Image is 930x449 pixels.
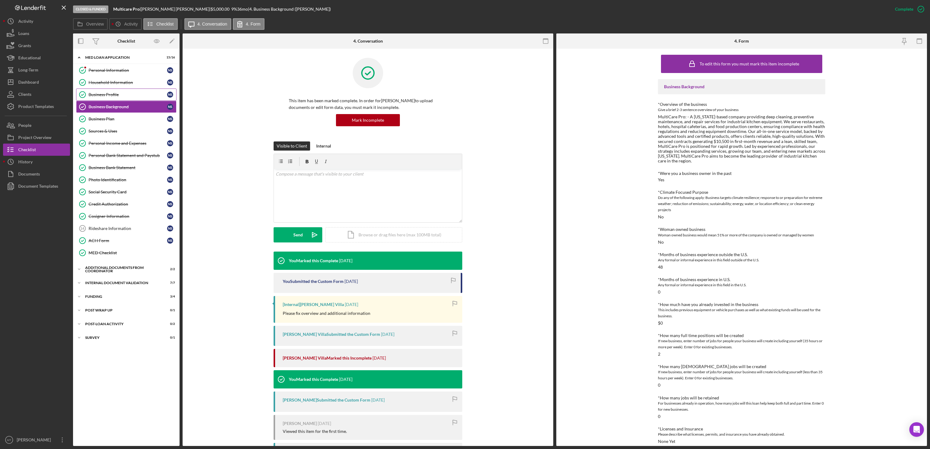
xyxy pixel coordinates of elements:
div: $0 [658,321,663,325]
div: 4. Form [734,39,749,44]
button: Educational [3,52,70,64]
a: Dashboard [3,76,70,88]
div: 9 % [231,7,237,12]
div: Grants [18,40,31,53]
div: Household Information [89,80,167,85]
div: N S [167,189,173,195]
button: Overview [73,18,108,30]
a: People [3,119,70,131]
div: N S [167,165,173,171]
div: Yes [658,177,664,182]
text: MT [7,438,11,442]
div: MED Loan Application [85,56,160,59]
div: [Internal] [PERSON_NAME] Villa [283,302,344,307]
div: [PERSON_NAME] [283,421,317,426]
div: For businesses already in operation, how many jobs will this loan help keep both full and part ti... [658,400,825,412]
time: 2025-05-06 15:43 [339,258,352,263]
a: 14Rideshare InformationNS [76,222,177,235]
button: Complete [889,3,927,15]
div: N S [167,67,173,73]
time: 2025-05-02 19:40 [345,302,358,307]
div: Any formal or informal experience in this field in the U.S. [658,282,825,288]
a: Household InformationNS [76,76,177,89]
div: ACH Form [89,238,167,243]
button: Long-Term [3,64,70,76]
button: History [3,156,70,168]
div: *How many [DEMOGRAPHIC_DATA] jobs will be created [658,364,825,369]
button: Loans [3,27,70,40]
div: [PERSON_NAME] Villa Submitted the Custom Form [283,332,380,337]
button: Mark Incomplete [336,114,400,126]
a: Product Templates [3,100,70,113]
time: 2025-03-25 18:27 [318,421,331,426]
div: N S [167,213,173,219]
div: Rideshare Information [89,226,167,231]
button: 4. Form [233,18,264,30]
div: 0 [658,414,660,419]
button: Document Templates [3,180,70,192]
div: 48 [658,265,663,270]
div: *Woman owned business [658,227,825,232]
div: Send [293,227,303,242]
div: Business Plan [89,117,167,121]
div: [PERSON_NAME] [15,434,55,447]
button: Checklist [143,18,178,30]
a: Business Bank StatementNS [76,162,177,174]
a: Sources & UsesNS [76,125,177,137]
div: Please describe what licenses, permits, and insurance you have already obtained. [658,431,825,437]
div: Personal Bank Statement and Paystub [89,153,167,158]
div: MultiCare Pro: - A [US_STATE]-based company providing deep cleaning, preventive maintenance, and ... [658,114,825,163]
div: Internal [316,141,331,151]
time: 2025-05-02 19:35 [381,332,394,337]
div: *Climate Focused Purpose [658,190,825,195]
div: 3 / 4 [164,295,175,298]
label: Checklist [156,22,174,26]
div: Viewed this item for the first time. [283,429,347,434]
div: People [18,119,31,133]
time: 2025-05-02 19:28 [372,356,386,360]
div: This includes previous equipment or vehicle purchases as well as what existing funds will be used... [658,307,825,319]
div: N S [167,116,173,122]
div: *Licenses and Insurance [658,426,825,431]
div: Additional Documents from Coordinator [85,266,160,273]
div: 2 / 2 [164,267,175,271]
button: Activity [109,18,142,30]
div: Any formal or informal experience in this field outside of the U.S. [658,257,825,263]
p: This item has been marked complete. In order for [PERSON_NAME] to upload documents or edit form d... [289,97,447,111]
div: N S [167,79,173,85]
div: 0 / 1 [164,336,175,339]
div: Give a brief 2-3 sentence overview of your business [658,107,825,113]
div: You Marked this Complete [289,258,338,263]
time: 2025-05-06 15:42 [344,279,358,284]
div: Survey [85,336,160,339]
div: Credit Authorization [89,202,167,207]
div: Funding [85,295,160,298]
div: $5,000.00 [211,7,231,12]
p: Please fix overview and additional information [283,310,370,317]
div: 15 / 16 [164,56,175,59]
div: Personal Information [89,68,167,73]
a: Clients [3,88,70,100]
div: Activity [18,15,33,29]
div: N S [167,238,173,244]
div: If new business, enter number of jobs for people your business will create including yourself (le... [658,369,825,381]
div: No [658,240,664,245]
div: Internal Document Validation [85,281,160,285]
div: N S [167,92,173,98]
div: Woman owned business would mean 51% or more of the company is owned or managed by women [658,232,825,238]
div: You Submitted the Custom Form [283,279,344,284]
a: Business PlanNS [76,113,177,125]
div: Loans [18,27,29,41]
a: Project Overview [3,131,70,144]
a: ACH FormNS [76,235,177,247]
div: Do any of the following apply: Business targets climate resilience; response to or preparation fo... [658,195,825,213]
div: Visible to Client [277,141,307,151]
div: 0 [658,290,660,294]
div: Document Templates [18,180,58,194]
div: 2 [658,352,660,357]
div: N S [167,177,173,183]
a: Business BackgroundNS [76,101,177,113]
